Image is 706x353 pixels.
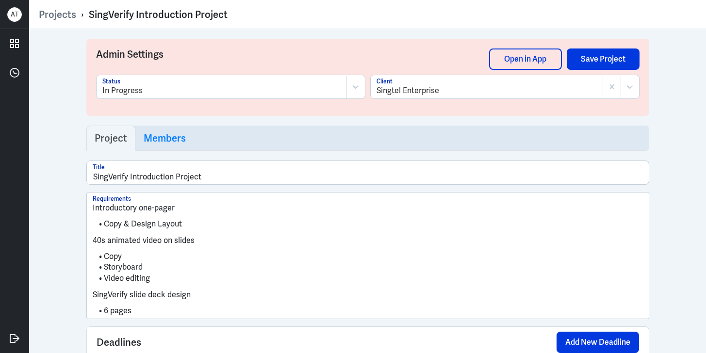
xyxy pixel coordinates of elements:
[76,8,89,21] p: ›
[93,305,643,317] li: 6 pages
[144,132,186,144] h3: Members
[96,48,489,75] h3: Admin Settings
[39,8,76,21] a: Projects
[95,132,127,144] h3: Project
[93,262,643,273] li: Storyboard
[489,48,562,70] a: Open in App
[93,202,643,214] p: Introductory one-pager
[7,7,22,22] div: A T
[567,48,640,70] button: Save Project
[93,273,643,284] li: Video editing
[557,332,639,353] button: Add New Deadline
[89,8,228,21] div: SingVerify Introduction Project
[97,335,141,350] span: Deadlines
[93,219,643,230] li: Copy & Design Layout
[93,251,643,262] li: Copy
[93,289,643,301] p: SingVerify slide deck design
[87,161,649,184] input: Title
[93,235,643,246] p: 40s animated video on slides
